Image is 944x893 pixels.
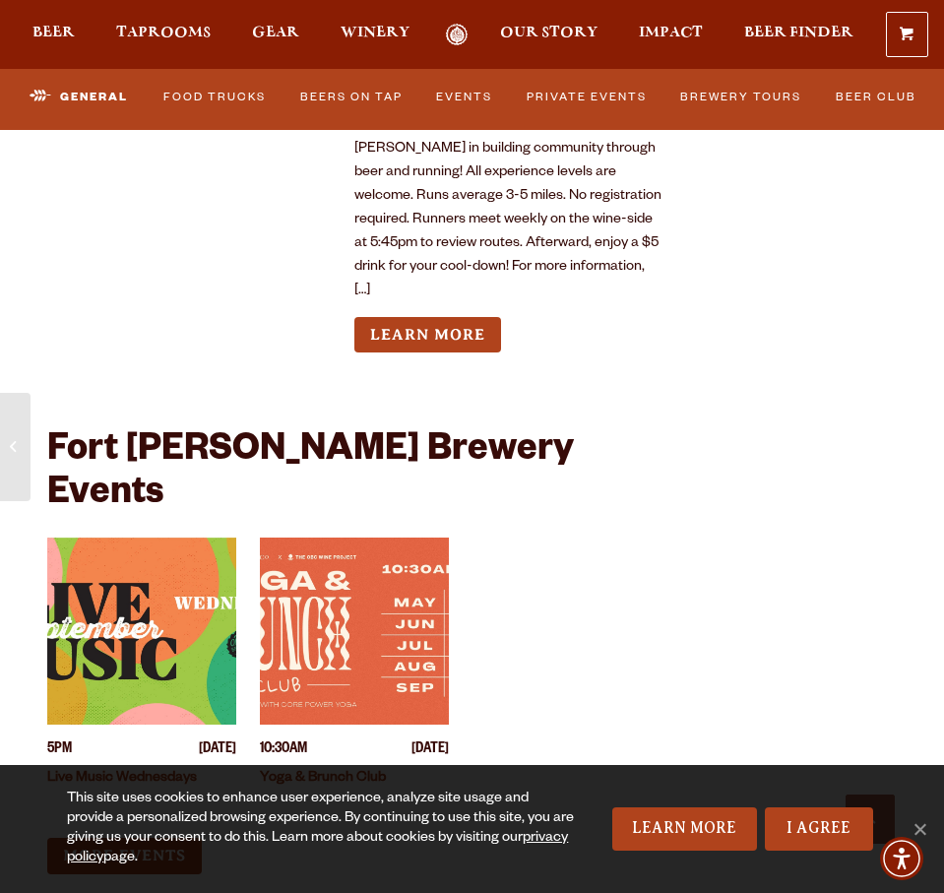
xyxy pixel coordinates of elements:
a: Our Story [500,24,598,46]
a: Food Trucks [157,77,273,118]
span: Winery [341,25,409,40]
div: Accessibility Menu [880,837,923,880]
a: Brewery Tours [674,77,808,118]
span: 10:30AM [260,740,307,761]
a: Learn More [612,807,757,851]
a: Private Events [520,77,653,118]
a: Beer Finder [744,24,853,46]
div: This site uses cookies to enhance user experience, analyze site usage and provide a personalized ... [67,790,574,868]
a: Beers on Tap [293,77,409,118]
a: View event details [47,538,236,725]
a: View event details [260,538,449,725]
a: Winery [341,24,409,46]
a: Impact [639,24,703,46]
span: Our Story [500,25,598,40]
span: [DATE] [411,740,449,761]
span: No [910,819,929,839]
a: Gear [252,24,299,46]
span: Beer [32,25,75,40]
span: Gear [252,25,299,40]
a: Odell Home [432,24,481,46]
span: Impact [639,25,703,40]
h2: Fort [PERSON_NAME] Brewery Events [47,431,662,518]
a: Events [430,77,499,118]
a: Beer Club [829,77,922,118]
a: I Agree [765,807,873,851]
span: Beer Finder [744,25,853,40]
a: Learn more about Odell Run Club [354,317,501,353]
p: Weekly Run Club gathering with a discounted drink! All levels welcome. Join team [PERSON_NAME] in... [354,91,661,303]
span: Taprooms [116,25,211,40]
a: Taprooms [116,24,211,46]
a: Beer [32,24,75,46]
a: General [22,74,136,120]
span: 5PM [47,740,72,761]
span: [DATE] [199,740,236,761]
